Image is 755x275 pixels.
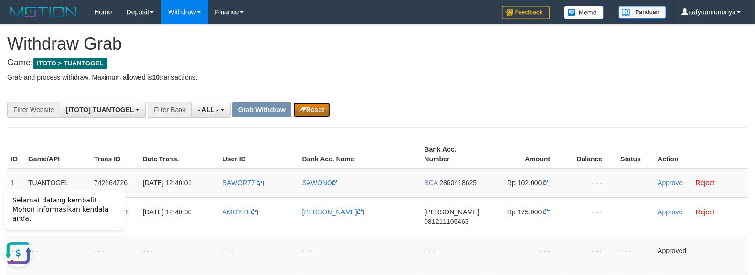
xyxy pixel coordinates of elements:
a: SAWONO [302,179,339,187]
th: Date Trans. [139,141,219,168]
span: BCA [424,179,437,187]
td: - - - [139,236,219,275]
span: [DATE] 12:40:30 [143,208,191,216]
button: - ALL - [191,102,230,118]
th: Amount [486,141,564,168]
span: Copy 2860418625 to clipboard [439,179,477,187]
th: Action [654,141,748,168]
td: - - - [617,236,654,275]
td: Approved [654,236,748,275]
a: [PERSON_NAME] [302,208,364,216]
p: Grab and process withdraw. Maximum allowed is transactions. [7,73,748,82]
th: ID [7,141,24,168]
button: Open LiveChat chat widget [4,57,32,86]
img: MOTION_logo.png [7,5,80,19]
td: 1 [7,168,24,198]
div: Filter Bank [148,102,191,118]
td: - - - [564,197,617,236]
span: BAWOR77 [223,179,255,187]
button: Reset [293,102,330,117]
th: Bank Acc. Name [298,141,421,168]
span: AMOY71 [223,208,250,216]
img: panduan.png [618,6,666,19]
span: Copy 081211105463 to clipboard [424,218,468,225]
span: [DATE] 12:40:01 [143,179,191,187]
td: - - - [564,168,617,198]
h1: Withdraw Grab [7,34,748,53]
span: Selamat datang kembali! Mohon informasikan kendala anda. [12,15,108,41]
td: - - - [219,236,298,275]
span: 742164726 [94,179,128,187]
a: Copy 175000 to clipboard [543,208,550,216]
span: ITOTO > TUANTOGEL [33,58,107,69]
th: Game/API [24,141,90,168]
td: - - - [564,236,617,275]
td: TUANTOGEL [24,168,90,198]
th: Trans ID [90,141,139,168]
a: Copy 102000 to clipboard [543,179,550,187]
div: Filter Website [7,102,60,118]
span: [PERSON_NAME] [424,208,479,216]
a: Approve [658,179,682,187]
th: Status [617,141,654,168]
h4: Game: [7,58,748,68]
td: - - - [298,236,421,275]
button: Grab Withdraw [232,102,291,117]
td: - - - [420,236,486,275]
img: Feedback.jpg [502,6,550,19]
th: User ID [219,141,298,168]
a: Reject [696,179,715,187]
span: Rp 102.000 [507,179,542,187]
span: - ALL - [198,106,219,114]
span: [ITOTO] TUANTOGEL [66,106,134,114]
th: Balance [564,141,617,168]
a: BAWOR77 [223,179,264,187]
span: Rp 175.000 [507,208,542,216]
strong: 10 [152,74,160,81]
th: Bank Acc. Number [420,141,486,168]
a: Approve [658,208,682,216]
a: AMOY71 [223,208,258,216]
img: Button%20Memo.svg [564,6,604,19]
td: - - - [486,236,564,275]
button: [ITOTO] TUANTOGEL [60,102,146,118]
a: Reject [696,208,715,216]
